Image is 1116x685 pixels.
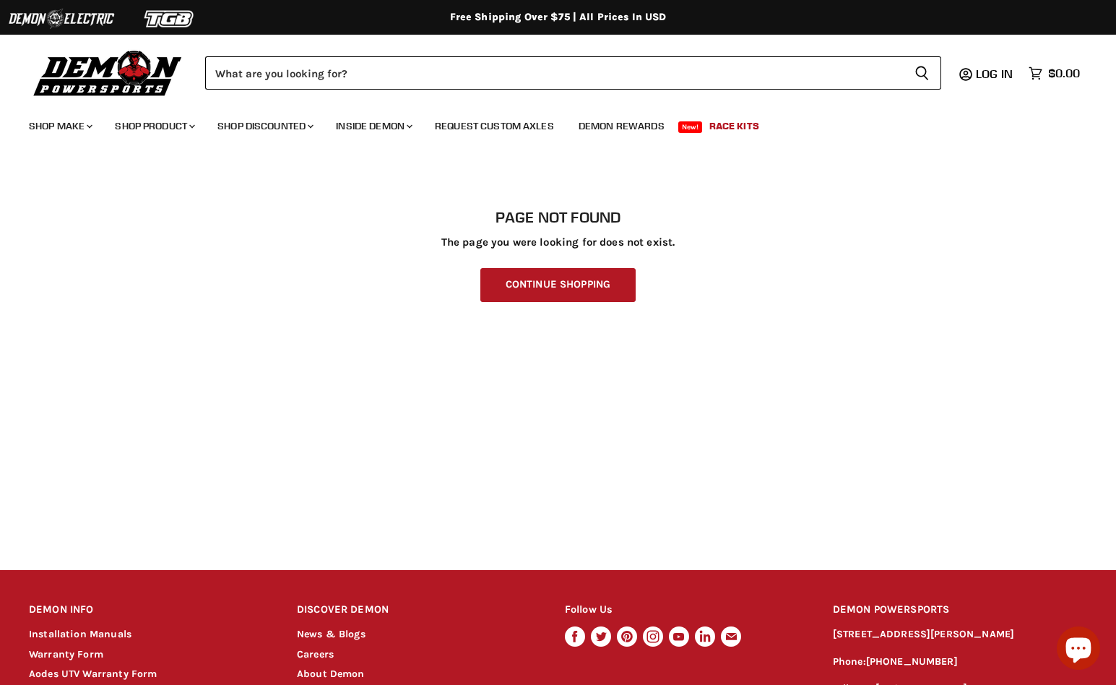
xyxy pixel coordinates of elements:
[116,5,224,33] img: TGB Logo 2
[297,648,334,660] a: Careers
[565,593,805,627] h2: Follow Us
[29,668,157,680] a: Aodes UTV Warranty Form
[903,56,941,90] button: Search
[18,111,101,141] a: Shop Make
[29,209,1087,226] h1: Page not found
[1052,626,1104,673] inbox-online-store-chat: Shopify online store chat
[29,593,269,627] h2: DEMON INFO
[1021,63,1087,84] a: $0.00
[29,236,1087,249] p: The page you were looking for does not exist.
[104,111,204,141] a: Shop Product
[678,121,703,133] span: New!
[976,66,1013,81] span: Log in
[7,5,116,33] img: Demon Electric Logo 2
[297,668,365,680] a: About Demon
[833,654,1087,671] p: Phone:
[698,111,770,141] a: Race Kits
[866,655,958,668] a: [PHONE_NUMBER]
[297,593,537,627] h2: DISCOVER DEMON
[205,56,941,90] form: Product
[29,47,187,98] img: Demon Powersports
[568,111,675,141] a: Demon Rewards
[297,628,365,640] a: News & Blogs
[833,626,1087,643] p: [STREET_ADDRESS][PERSON_NAME]
[18,105,1076,141] ul: Main menu
[29,648,103,660] a: Warranty Form
[207,111,322,141] a: Shop Discounted
[969,67,1021,80] a: Log in
[1048,66,1080,80] span: $0.00
[205,56,903,90] input: Search
[833,593,1087,627] h2: DEMON POWERSPORTS
[29,628,131,640] a: Installation Manuals
[325,111,421,141] a: Inside Demon
[424,111,565,141] a: Request Custom Axles
[480,268,636,302] a: Continue Shopping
